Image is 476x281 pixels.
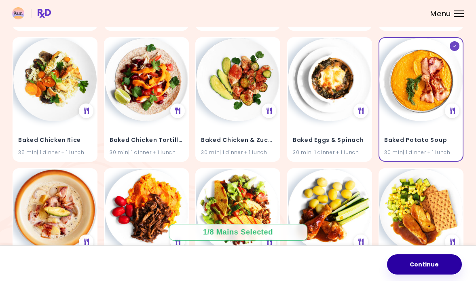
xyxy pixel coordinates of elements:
h4: Baked Potato Soup [384,134,458,147]
div: 30 min | 1 dinner + 1 lunch [384,148,458,156]
div: See Meal Plan [170,104,185,118]
div: See Meal Plan [79,104,93,118]
h4: Baked Chicken Rice [18,134,92,147]
div: See Meal Plan [79,235,93,249]
div: See Meal Plan [445,104,459,118]
div: See Meal Plan [445,235,459,249]
div: 30 min | 1 dinner + 1 lunch [201,148,275,156]
button: Continue [387,254,462,275]
div: See Meal Plan [353,104,368,118]
div: 30 min | 1 dinner + 1 lunch [293,148,366,156]
div: See Meal Plan [262,104,277,118]
div: 1 / 8 Mains Selected [197,227,279,237]
div: 30 min | 1 dinner + 1 lunch [110,148,183,156]
div: See Meal Plan [262,235,277,249]
img: RxDiet [12,7,51,19]
h4: Baked Chicken Tortillas [110,134,183,147]
div: See Meal Plan [170,235,185,249]
span: Menu [430,10,451,17]
div: 35 min | 1 dinner + 1 lunch [18,148,92,156]
h4: Baked Eggs & Spinach [293,134,366,147]
h4: Baked Chicken & Zucchinis [201,134,275,147]
div: See Meal Plan [353,235,368,249]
